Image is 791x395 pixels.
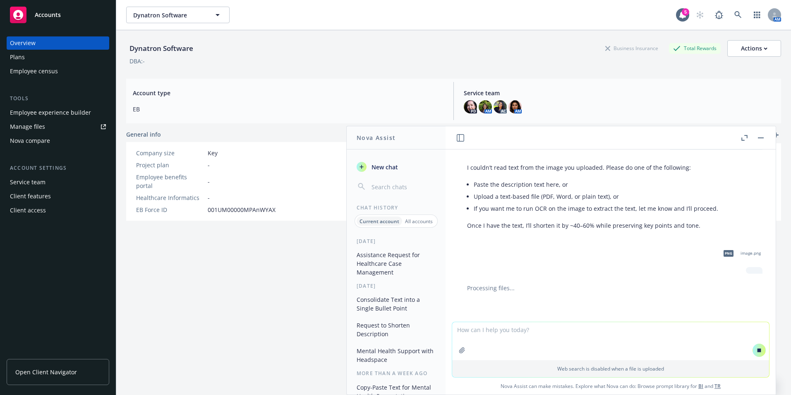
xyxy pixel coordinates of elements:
[405,218,433,225] p: All accounts
[208,193,210,202] span: -
[467,163,718,172] p: I couldn’t read text from the image you uploaded. Please do one of the following:
[449,378,772,395] span: Nova Assist can make mistakes. Explore what Nova can do: Browse prompt library for and
[464,100,477,113] img: photo
[692,7,708,23] a: Start snowing
[35,12,61,18] span: Accounts
[126,7,230,23] button: Dynatron Software
[771,130,781,140] a: add
[718,243,762,264] div: pngimage.png
[10,120,45,133] div: Manage files
[347,204,446,211] div: Chat History
[353,293,439,315] button: Consolidate Text into a Single Bullet Point
[457,365,764,372] p: Web search is disabled when a file is uploaded
[7,190,109,203] a: Client features
[682,8,689,16] div: 5
[126,130,161,139] span: General info
[741,41,767,56] div: Actions
[136,193,204,202] div: Healthcare Informatics
[133,89,443,97] span: Account type
[136,173,204,190] div: Employee benefits portal
[136,149,204,157] div: Company size
[7,204,109,217] a: Client access
[133,11,205,19] span: Dynatron Software
[467,221,718,230] p: Once I have the text, I’ll shorten it by ~40–60% while preserving key points and tone.
[730,7,746,23] a: Search
[7,176,109,189] a: Service team
[136,205,204,214] div: EB Force ID
[353,159,439,174] button: New chat
[7,106,109,119] a: Employee experience builder
[10,65,58,78] div: Employee census
[474,202,718,214] li: If you want me to run OCR on the image to extract the text, let me know and I’ll proceed.
[129,57,145,65] div: DBA: -
[698,383,703,390] a: BI
[464,89,774,97] span: Service team
[669,43,721,53] div: Total Rewards
[208,205,276,214] span: 001UM00000MPAnWYAX
[7,3,109,26] a: Accounts
[10,134,50,147] div: Nova compare
[474,190,718,202] li: Upload a text-based file (PDF, Word, or plain text), or
[7,36,109,50] a: Overview
[360,218,399,225] p: Current account
[10,106,91,119] div: Employee experience builder
[741,250,761,256] span: image.png
[494,100,507,113] img: photo
[347,370,446,377] div: More than a week ago
[7,51,109,64] a: Plans
[357,133,395,142] h1: Nova Assist
[370,181,436,193] input: Search chats
[10,204,46,217] div: Client access
[459,284,762,292] div: Processing files...
[714,383,721,390] a: TR
[10,176,46,189] div: Service team
[347,238,446,245] div: [DATE]
[208,149,218,157] span: Key
[7,134,109,147] a: Nova compare
[7,164,109,172] div: Account settings
[474,178,718,190] li: Paste the description text here, or
[10,36,36,50] div: Overview
[711,7,727,23] a: Report a Bug
[370,163,398,171] span: New chat
[10,190,51,203] div: Client features
[126,43,197,54] div: Dynatron Software
[508,100,522,113] img: photo
[7,94,109,103] div: Tools
[10,51,25,64] div: Plans
[353,248,439,279] button: Assistance Request for Healthcare Case Management
[479,100,492,113] img: photo
[727,40,781,57] button: Actions
[347,282,446,289] div: [DATE]
[15,368,77,376] span: Open Client Navigator
[353,344,439,366] button: Mental Health Support with Headspace
[749,7,765,23] a: Switch app
[724,250,733,256] span: png
[7,65,109,78] a: Employee census
[136,161,204,169] div: Project plan
[208,161,210,169] span: -
[7,120,109,133] a: Manage files
[601,43,662,53] div: Business Insurance
[353,318,439,341] button: Request to Shorten Description
[208,177,210,186] span: -
[133,105,443,113] span: EB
